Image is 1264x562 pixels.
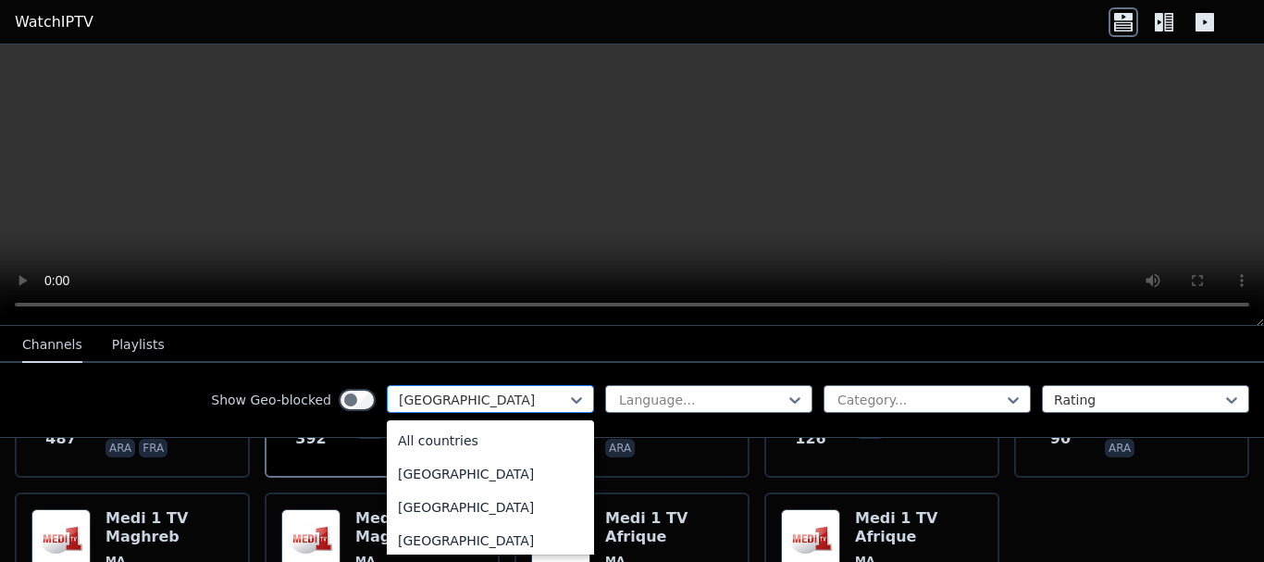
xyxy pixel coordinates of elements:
[605,439,635,457] p: ara
[605,509,733,546] h6: Medi 1 TV Afrique
[211,391,331,409] label: Show Geo-blocked
[295,428,326,450] span: 392
[795,428,825,450] span: 126
[855,509,983,546] h6: Medi 1 TV Afrique
[139,439,167,457] p: fra
[387,424,594,457] div: All countries
[45,428,76,450] span: 487
[22,328,82,363] button: Channels
[355,509,483,546] h6: Medi 1 TV Maghreb
[387,491,594,524] div: [GEOGRAPHIC_DATA]
[1105,439,1134,457] p: ara
[15,11,93,33] a: WatchIPTV
[387,457,594,491] div: [GEOGRAPHIC_DATA]
[1050,428,1071,450] span: 90
[112,328,165,363] button: Playlists
[105,439,135,457] p: ara
[105,509,233,546] h6: Medi 1 TV Maghreb
[387,524,594,557] div: [GEOGRAPHIC_DATA]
